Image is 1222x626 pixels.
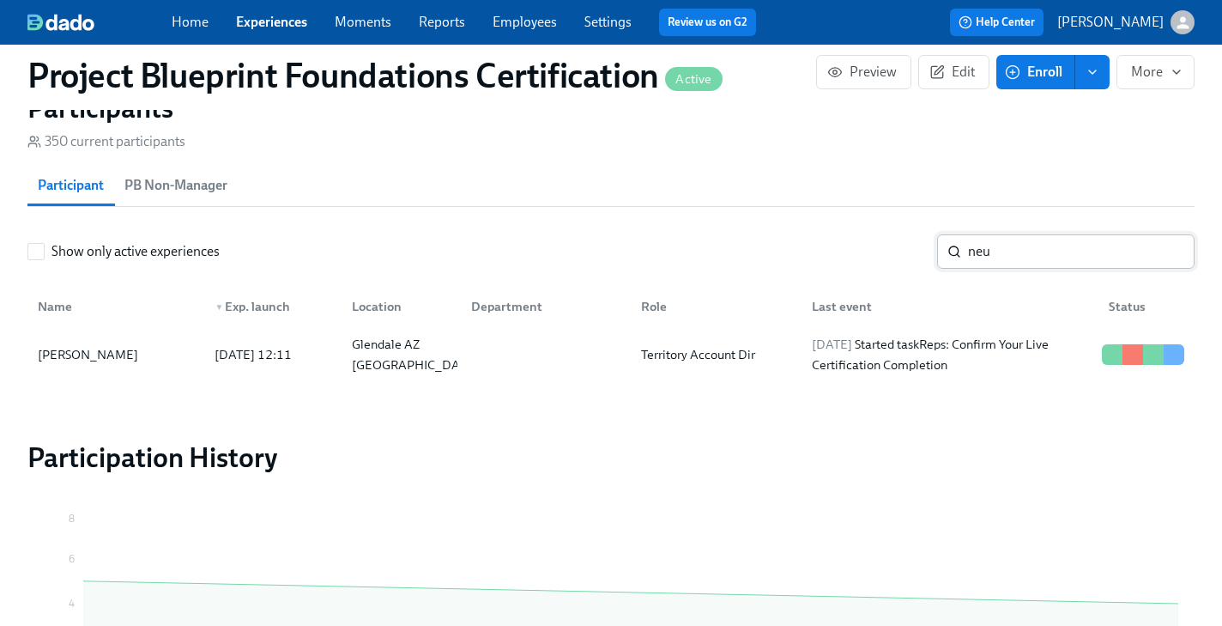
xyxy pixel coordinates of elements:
[627,289,797,324] div: Role
[634,344,797,365] div: Territory Account Dir
[172,14,209,30] a: Home
[457,289,627,324] div: Department
[31,344,201,365] div: [PERSON_NAME]
[464,296,627,317] div: Department
[918,55,989,89] button: Edit
[812,337,852,352] span: [DATE]
[124,173,227,198] span: PB Non-Manager
[831,64,897,81] span: Preview
[1131,64,1180,81] span: More
[1102,296,1191,317] div: Status
[419,14,465,30] a: Reports
[345,296,457,317] div: Location
[201,289,337,324] div: ▼Exp. launch
[208,344,337,365] div: [DATE] 12:11
[27,55,723,96] h1: Project Blueprint Foundations Certification
[959,14,1035,31] span: Help Center
[584,14,632,30] a: Settings
[338,289,457,324] div: Location
[69,598,75,610] tspan: 4
[335,14,391,30] a: Moments
[933,64,975,81] span: Edit
[27,132,185,151] div: 350 current participants
[1008,64,1062,81] span: Enroll
[38,173,104,198] span: Participant
[345,334,485,375] div: Glendale AZ [GEOGRAPHIC_DATA]
[1075,55,1110,89] button: enroll
[659,9,756,36] button: Review us on G2
[69,553,75,565] tspan: 6
[27,14,172,31] a: dado
[69,513,75,525] tspan: 8
[634,296,797,317] div: Role
[805,334,1095,375] div: Started task Reps: Confirm Your Live Certification Completion
[27,14,94,31] img: dado
[493,14,557,30] a: Employees
[1057,10,1195,34] button: [PERSON_NAME]
[1095,289,1191,324] div: Status
[968,234,1195,269] input: Search by name
[996,55,1075,89] button: Enroll
[215,303,223,312] span: ▼
[27,441,1195,475] h2: Participation History
[816,55,911,89] button: Preview
[805,296,1095,317] div: Last event
[665,73,722,86] span: Active
[798,289,1095,324] div: Last event
[51,242,220,261] span: Show only active experiences
[27,331,1195,379] div: [PERSON_NAME][DATE] 12:11Glendale AZ [GEOGRAPHIC_DATA]Territory Account Dir[DATE] Started taskRep...
[668,14,747,31] a: Review us on G2
[31,289,201,324] div: Name
[1116,55,1195,89] button: More
[1057,13,1164,32] p: [PERSON_NAME]
[208,296,337,317] div: Exp. launch
[950,9,1044,36] button: Help Center
[236,14,307,30] a: Experiences
[31,296,201,317] div: Name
